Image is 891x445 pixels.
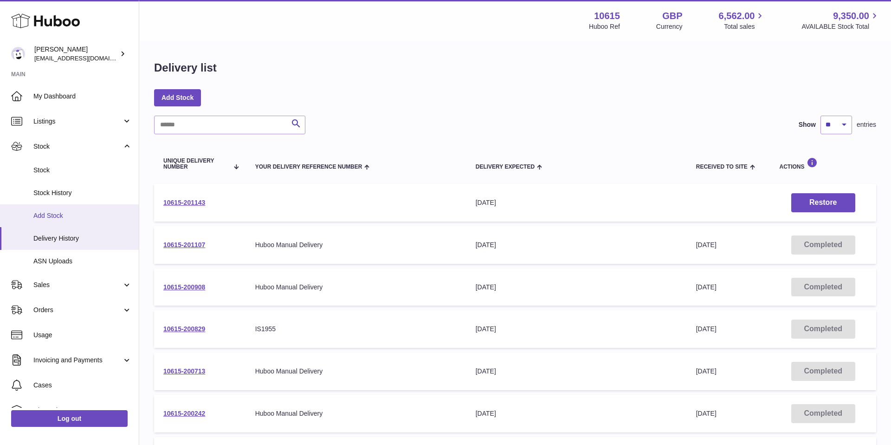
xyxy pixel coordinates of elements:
span: [DATE] [696,283,717,291]
div: Huboo Ref [589,22,620,31]
span: [DATE] [696,241,717,249]
a: Log out [11,410,128,427]
span: Listings [33,117,122,126]
label: Show [799,120,816,129]
span: Unique Delivery Number [163,158,228,170]
a: 6,562.00 Total sales [719,10,766,31]
span: Stock [33,166,132,175]
strong: 10615 [594,10,620,22]
h1: Delivery list [154,60,217,75]
div: [DATE] [476,409,678,418]
span: Stock History [33,189,132,197]
div: [DATE] [476,283,678,292]
span: Your Delivery Reference Number [255,164,362,170]
span: Received to Site [696,164,748,170]
div: Huboo Manual Delivery [255,283,457,292]
div: IS1955 [255,325,457,334]
span: AVAILABLE Stock Total [801,22,880,31]
div: Huboo Manual Delivery [255,241,457,249]
span: Stock [33,142,122,151]
div: [DATE] [476,325,678,334]
span: Orders [33,306,122,314]
img: fulfillment@fable.com [11,47,25,61]
div: [DATE] [476,241,678,249]
div: Actions [779,157,867,170]
span: [DATE] [696,325,717,333]
div: Huboo Manual Delivery [255,367,457,376]
span: Invoicing and Payments [33,356,122,365]
div: [DATE] [476,198,678,207]
a: 10615-200713 [163,367,205,375]
span: Delivery Expected [476,164,535,170]
span: Cases [33,381,132,390]
span: ASN Uploads [33,257,132,266]
span: Usage [33,331,132,340]
a: 9,350.00 AVAILABLE Stock Total [801,10,880,31]
div: Currency [656,22,683,31]
div: [DATE] [476,367,678,376]
a: Add Stock [154,89,201,106]
button: Restore [791,193,855,212]
span: Sales [33,281,122,289]
span: [DATE] [696,410,717,417]
span: Channels [33,406,132,415]
span: 6,562.00 [719,10,755,22]
span: Add Stock [33,211,132,220]
span: My Dashboard [33,92,132,101]
strong: GBP [662,10,682,22]
a: 10615-200242 [163,410,205,417]
a: 10615-201143 [163,199,205,206]
span: [DATE] [696,367,717,375]
a: 10615-200908 [163,283,205,291]
span: entries [857,120,876,129]
span: 9,350.00 [833,10,869,22]
a: 10615-201107 [163,241,205,249]
div: Huboo Manual Delivery [255,409,457,418]
span: Delivery History [33,234,132,243]
span: Total sales [724,22,765,31]
span: [EMAIL_ADDRESS][DOMAIN_NAME] [34,54,136,62]
a: 10615-200829 [163,325,205,333]
div: [PERSON_NAME] [34,45,118,63]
